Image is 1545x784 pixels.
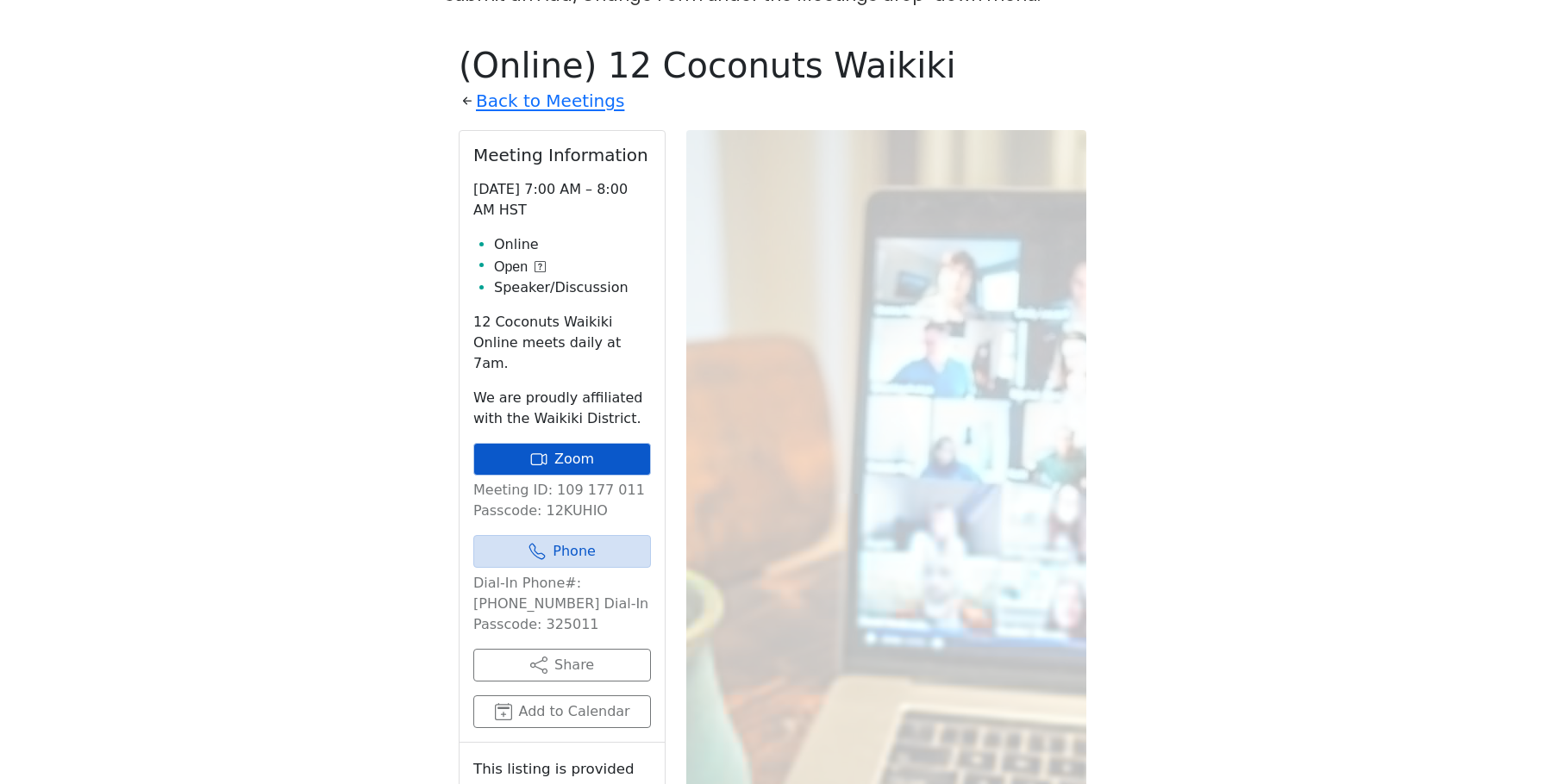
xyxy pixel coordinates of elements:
h1: (Online) 12 Coconuts Waikiki [459,45,1086,86]
li: Speaker/Discussion [494,277,651,298]
p: We are proudly affiliated with the Waikiki District. [473,388,651,429]
span: Open [494,257,528,277]
button: Share [473,649,651,681]
a: Back to Meetings [476,86,624,116]
p: Meeting ID: 109 177 011 Passcode: 12KUHIO [473,480,651,521]
p: Dial-In Phone#: [PHONE_NUMBER] Dial-In Passcode: 325011 [473,573,651,635]
button: Open [494,257,546,277]
button: Add to Calendar [473,695,651,728]
a: Phone [473,535,651,568]
li: Online [494,234,651,255]
h2: Meeting Information [473,145,651,165]
p: 12 Coconuts Waikiki Online meets daily at 7am. [473,312,651,374]
a: Zoom [473,443,651,476]
p: [DATE] 7:00 AM – 8:00 AM HST [473,179,651,221]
